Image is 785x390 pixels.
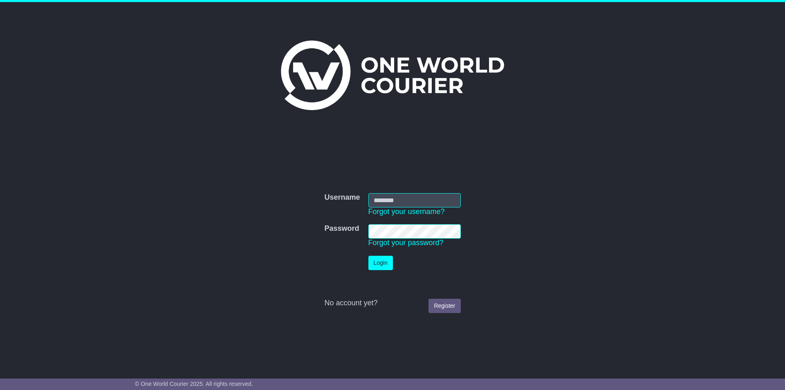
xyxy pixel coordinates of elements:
button: Login [368,256,393,270]
div: No account yet? [324,299,460,308]
img: One World [281,41,504,110]
a: Forgot your password? [368,239,444,247]
span: © One World Courier 2025. All rights reserved. [135,381,253,387]
a: Register [428,299,460,313]
a: Forgot your username? [368,207,445,216]
label: Password [324,224,359,233]
label: Username [324,193,360,202]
